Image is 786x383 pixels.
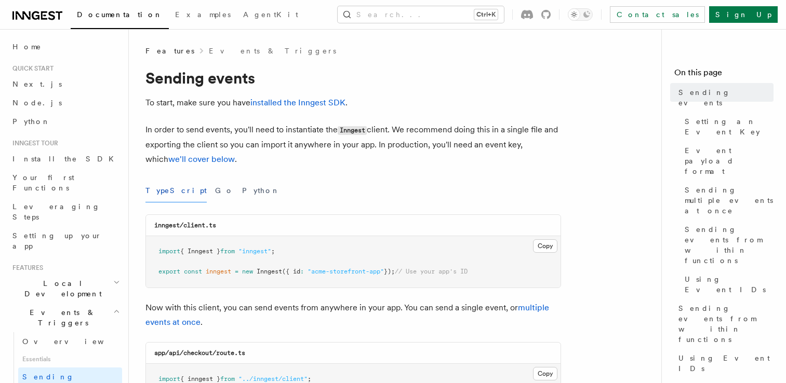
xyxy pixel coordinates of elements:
a: Setting up your app [8,226,122,255]
code: inngest/client.ts [154,222,216,229]
span: : [300,268,304,275]
span: "../inngest/client" [238,375,308,382]
span: Sending events from within functions [678,303,774,345]
a: Overview [18,332,122,351]
span: from [220,375,235,382]
span: new [242,268,253,275]
span: { Inngest } [180,248,220,255]
span: Using Event IDs [678,353,774,374]
a: Sending events from within functions [674,299,774,349]
h1: Sending events [145,69,561,87]
span: Home [12,42,42,52]
span: Local Development [8,278,113,299]
span: Features [145,46,194,56]
a: Event payload format [681,141,774,181]
button: Search...Ctrl+K [338,6,504,23]
span: Sending events [678,87,774,108]
a: Using Event IDs [674,349,774,378]
span: Using Event IDs [685,274,774,295]
span: = [235,268,238,275]
span: from [220,248,235,255]
button: Go [215,179,234,202]
button: Copy [533,367,557,380]
span: export [158,268,180,275]
code: app/api/checkout/route.ts [154,349,245,357]
span: Quick start [8,64,54,73]
a: we'll cover below [168,154,235,164]
a: Your first Functions [8,168,122,197]
span: }); [384,268,395,275]
h4: On this page [674,66,774,83]
span: Essentials [18,351,122,367]
span: ; [308,375,311,382]
a: Contact sales [610,6,705,23]
a: Home [8,37,122,56]
span: Node.js [12,99,62,107]
a: Sending events [674,83,774,112]
span: Leveraging Steps [12,202,100,221]
span: Sending events from within functions [685,224,774,266]
span: "acme-storefront-app" [308,268,384,275]
a: Node.js [8,93,122,112]
a: Setting an Event Key [681,112,774,141]
a: Python [8,112,122,131]
a: Documentation [71,3,169,29]
a: Install the SDK [8,149,122,168]
button: TypeScript [145,179,207,202]
span: Inngest tour [8,139,58,147]
a: Leveraging Steps [8,197,122,226]
span: Features [8,264,43,272]
button: Copy [533,239,557,253]
code: Inngest [338,126,367,135]
a: Sending events from within functions [681,220,774,270]
span: ({ id [282,268,300,275]
span: Setting up your app [12,231,102,250]
span: Next.js [12,80,62,88]
a: AgentKit [237,3,304,28]
a: Examples [169,3,237,28]
a: Events & Triggers [209,46,336,56]
span: inngest [206,268,231,275]
span: Python [12,117,50,126]
span: Overview [22,337,129,346]
span: Your first Functions [12,173,74,192]
p: Now with this client, you can send events from anywhere in your app. You can send a single event,... [145,300,561,330]
p: In order to send events, you'll need to instantiate the client. We recommend doing this in a sing... [145,122,561,167]
span: import [158,375,180,382]
p: To start, make sure you have . [145,95,561,110]
span: "inngest" [238,248,271,255]
span: Inngest [257,268,282,275]
span: Event payload format [685,145,774,176]
span: ; [271,248,275,255]
span: Sending multiple events at once [685,185,774,216]
span: AgentKit [243,10,298,19]
span: Events & Triggers [8,307,113,328]
span: { inngest } [180,375,220,382]
span: Examples [175,10,231,19]
span: const [184,268,202,275]
button: Local Development [8,274,122,303]
button: Events & Triggers [8,303,122,332]
span: import [158,248,180,255]
kbd: Ctrl+K [474,9,498,20]
span: // Use your app's ID [395,268,468,275]
a: Using Event IDs [681,270,774,299]
span: Documentation [77,10,163,19]
button: Toggle dark mode [568,8,593,21]
a: Next.js [8,75,122,93]
a: Sending multiple events at once [681,181,774,220]
a: installed the Inngest SDK [250,98,345,107]
a: multiple events at once [145,303,549,327]
span: Install the SDK [12,155,120,163]
a: Sign Up [709,6,778,23]
button: Python [242,179,280,202]
span: Setting an Event Key [685,116,774,137]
